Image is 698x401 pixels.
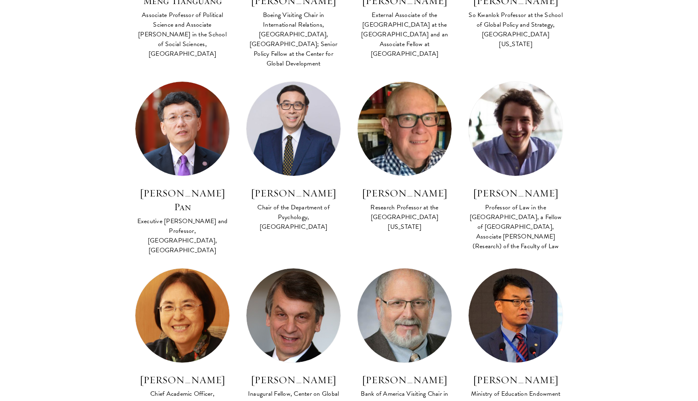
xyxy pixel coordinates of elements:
a: [PERSON_NAME] Pan Executive [PERSON_NAME] and Professor, [GEOGRAPHIC_DATA], [GEOGRAPHIC_DATA] [135,81,230,256]
div: External Associate of the [GEOGRAPHIC_DATA] at the [GEOGRAPHIC_DATA] and an Associate Fellow at [... [357,10,452,59]
a: [PERSON_NAME] Chair of the Department of Psychology, [GEOGRAPHIC_DATA] [246,81,341,232]
h3: [PERSON_NAME] [468,186,563,200]
a: [PERSON_NAME] Research Professor at the [GEOGRAPHIC_DATA][US_STATE] [357,81,452,232]
h3: [PERSON_NAME] [357,186,452,200]
div: Boeing Visiting Chair in International Relations, [GEOGRAPHIC_DATA], [GEOGRAPHIC_DATA]; Senior Po... [246,10,341,68]
div: Research Professor at the [GEOGRAPHIC_DATA][US_STATE] [357,203,452,232]
div: Professor of Law in the [GEOGRAPHIC_DATA], a Fellow of [GEOGRAPHIC_DATA], Associate [PERSON_NAME]... [468,203,563,251]
div: So Kwanlok Professor at the School of Global Policy and Strategy, [GEOGRAPHIC_DATA][US_STATE] [468,10,563,49]
div: Executive [PERSON_NAME] and Professor, [GEOGRAPHIC_DATA], [GEOGRAPHIC_DATA] [135,216,230,255]
div: Associate Professor of Political Science and Associate [PERSON_NAME] in the School of Social Scie... [135,10,230,59]
h3: [PERSON_NAME] Pan [135,186,230,214]
h3: [PERSON_NAME] [357,373,452,387]
h3: [PERSON_NAME] [246,373,341,387]
h3: [PERSON_NAME] [246,186,341,200]
div: Chair of the Department of Psychology, [GEOGRAPHIC_DATA] [246,203,341,232]
h3: [PERSON_NAME] [468,373,563,387]
a: [PERSON_NAME] Professor of Law in the [GEOGRAPHIC_DATA], a Fellow of [GEOGRAPHIC_DATA], Associate... [468,81,563,252]
h3: [PERSON_NAME] [135,373,230,387]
